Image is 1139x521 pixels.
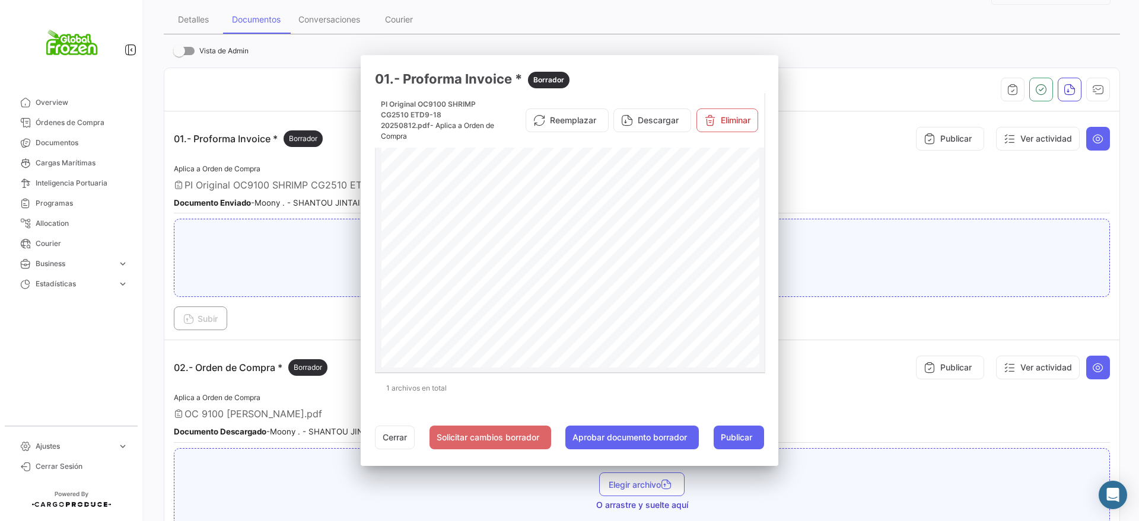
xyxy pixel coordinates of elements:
span: Borrador [533,75,564,85]
span: Aplica a Orden de Compra [174,164,260,173]
span: Órdenes de Compra [36,117,128,128]
span: Business [36,258,113,269]
button: Ver actividad [996,127,1080,151]
h3: 01.- Proforma Invoice * [375,69,765,88]
div: Abrir Intercom Messenger [1099,481,1127,509]
p: 01.- Proforma Invoice * [174,130,323,147]
span: PI Original OC9100 SHRIMP CG2510 ETD9-18 20250812.pdf [381,100,476,130]
span: expand_more [117,279,128,289]
span: Cerrar Sesión [36,461,128,472]
span: Inteligencia Portuaria [36,178,128,188]
div: 1 archivos en total [375,373,765,403]
span: Elegir archivo [609,480,675,490]
p: 02.- Orden de Compra * [174,359,327,376]
span: PI Original OC9100 SHRIMP CG2510 ETD9-18 20250812.pdf [184,179,456,191]
span: OC 9100 [PERSON_NAME].pdf [184,408,322,420]
small: - Moony . - SHANTOU JINTAI AQUATIC PRODUCT INDUSTRIAL CO. LTD [DATE] 19:35 [174,427,591,436]
span: Cargas Marítimas [36,158,128,168]
span: Publicar [721,431,752,443]
span: Aplica a Orden de Compra [174,393,260,402]
div: Detalles [178,14,209,24]
span: Documentos [36,138,128,148]
button: Publicar [714,426,764,449]
small: - Moony . - SHANTOU JINTAI AQUATIC PRODUCT INDUSTRIAL CO. LTD [DATE] 17:24 [174,198,577,207]
span: Estadísticas [36,279,113,289]
img: logo+global+frozen.png [42,14,101,73]
span: Borrador [289,133,317,144]
span: Ajustes [36,441,113,452]
span: Allocation [36,218,128,229]
span: Subir [183,314,218,324]
button: Publicar [916,356,984,379]
button: Ver actividad [996,356,1080,379]
div: Conversaciones [298,14,360,24]
span: - Aplica a Orden de Compra [381,121,494,140]
b: Documento Enviado [174,198,251,207]
button: Eliminar [696,108,758,132]
button: Publicar [916,127,984,151]
button: Aprobar documento borrador [565,426,699,449]
span: Borrador [294,362,322,373]
button: Descargar [613,108,691,132]
button: Cerrar [375,426,415,449]
span: expand_more [117,258,128,269]
span: Vista de Admin [199,44,249,58]
span: Courier [36,238,128,249]
span: O arrastre y suelte aquí [596,499,688,511]
div: Documentos [232,14,281,24]
button: Reemplazar [526,108,609,132]
button: Solicitar cambios borrador [429,426,551,449]
b: Documento Descargado [174,427,266,436]
div: Courier [385,14,413,24]
span: Overview [36,97,128,108]
span: expand_more [117,441,128,452]
span: Programas [36,198,128,209]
